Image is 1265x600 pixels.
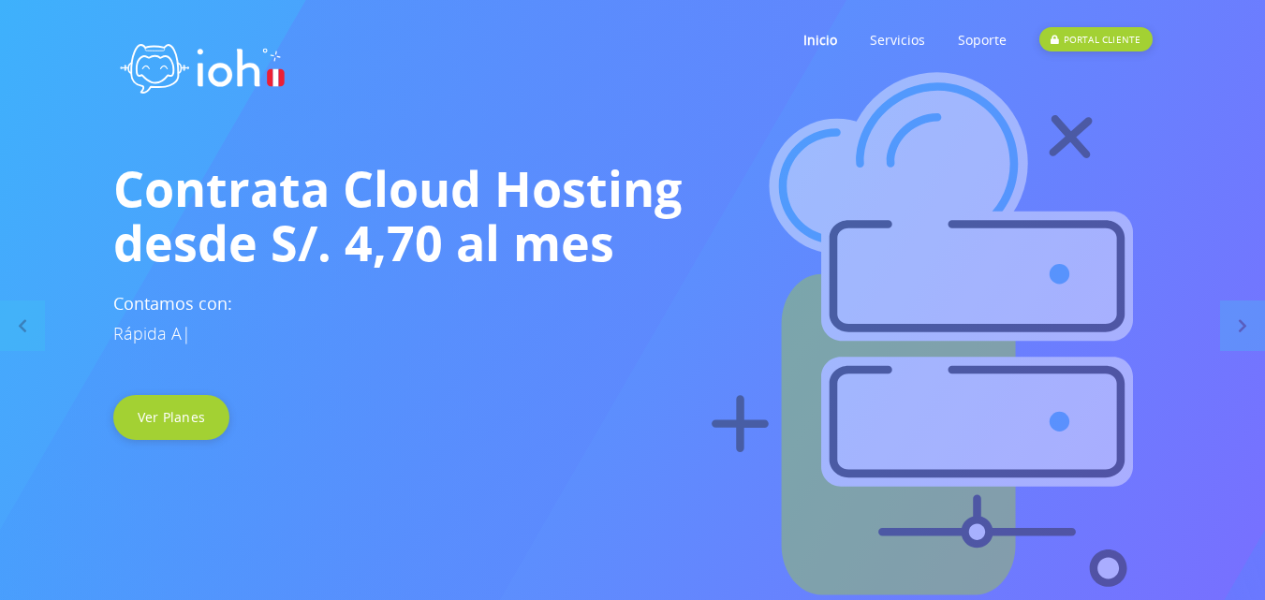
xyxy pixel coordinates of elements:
[182,322,191,344] span: |
[1039,3,1152,77] a: PORTAL CLIENTE
[113,23,291,107] img: logo ioh
[870,3,925,77] a: Servicios
[113,322,182,344] span: Rápida A
[803,3,837,77] a: Inicio
[113,395,230,440] a: Ver Planes
[113,288,1153,348] h3: Contamos con:
[958,3,1007,77] a: Soporte
[1039,27,1152,51] div: PORTAL CLIENTE
[113,161,1153,270] h1: Contrata Cloud Hosting desde S/. 4,70 al mes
